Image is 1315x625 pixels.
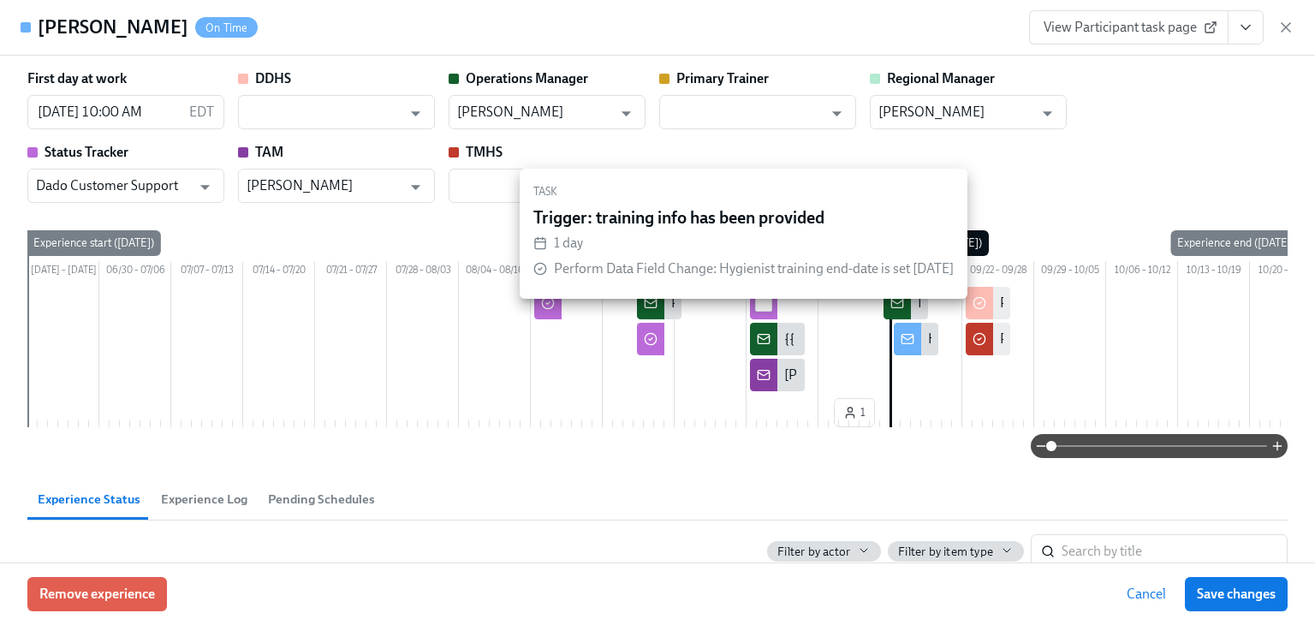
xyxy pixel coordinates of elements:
[1034,100,1061,127] button: Open
[613,100,640,127] button: Open
[767,541,881,562] button: Filter by actor
[315,261,387,283] div: 07/21 – 07/27
[38,490,140,509] span: Experience Status
[1106,261,1178,283] div: 10/06 – 10/12
[928,330,1020,348] div: Happy first day!
[171,261,243,283] div: 07/07 – 07/13
[402,174,429,200] button: Open
[45,144,128,160] strong: Status Tracker
[533,208,954,227] div: Trigger: training info has been provided
[402,100,429,127] button: Open
[719,260,954,277] span: Hygienist training end-date is set [DATE]
[27,230,161,256] div: Experience start ([DATE])
[1127,586,1166,603] span: Cancel
[554,235,583,251] span: 1 day
[843,404,866,421] span: 1
[1029,10,1229,45] a: View Participant task page
[27,69,127,88] label: First day at work
[962,261,1034,283] div: 09/22 – 09/28
[887,70,995,86] strong: Regional Manager
[777,544,850,560] span: Filter by actor
[243,261,315,283] div: 07/14 – 07/20
[195,21,258,34] span: On Time
[1228,10,1264,45] button: View task page
[459,261,531,283] div: 08/04 – 08/10
[99,261,171,283] div: 06/30 – 07/06
[1170,230,1301,256] div: Experience end ([DATE])
[268,490,375,509] span: Pending Schedules
[554,260,954,277] span: Perform Data Field Change :
[834,398,875,427] button: 1
[1178,261,1250,283] div: 10/13 – 10/19
[1034,261,1106,283] div: 09/29 – 10/05
[255,70,291,86] strong: DDHS
[1197,586,1276,603] span: Save changes
[1062,534,1288,568] input: Search by title
[1115,577,1178,611] button: Cancel
[192,174,218,200] button: Open
[533,182,954,201] div: Task
[189,103,214,122] p: EDT
[676,70,769,86] strong: Primary Trainer
[38,15,188,40] h4: [PERSON_NAME]
[466,70,588,86] strong: Operations Manager
[39,586,155,603] span: Remove experience
[1044,19,1214,36] span: View Participant task page
[27,261,99,283] div: [DATE] – [DATE]
[1185,577,1288,611] button: Save changes
[27,577,167,611] button: Remove experience
[466,144,503,160] strong: TMHS
[255,144,283,160] strong: TAM
[161,490,247,509] span: Experience Log
[888,541,1024,562] button: Filter by item type
[898,544,993,560] span: Filter by item type
[824,100,850,127] button: Open
[387,261,459,283] div: 07/28 – 08/03
[784,330,1266,348] div: {{ participant.fullName }} ({{ participant.role }}) has cleared their background check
